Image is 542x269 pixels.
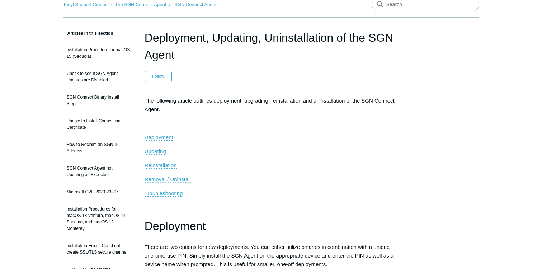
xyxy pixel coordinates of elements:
[63,2,108,7] li: Todyl Support Center
[145,220,206,232] span: Deployment
[145,71,172,82] button: Follow Article
[145,148,166,155] a: Updating
[63,2,107,7] a: Todyl Support Center
[63,114,134,134] a: Unable to Install Connection Certificate
[63,202,134,235] a: Installation Procedures for macOS 13 Ventura, macOS 14 Sonoma, and macOS 12 Monterey
[145,162,177,169] a: Reinstallation
[168,2,216,7] li: SGN Connect Agent
[145,190,183,197] a: Troubleshooting
[63,185,134,199] a: Microsoft CVE-2023-23397
[145,176,191,183] a: Removal / Uninstall
[63,43,134,63] a: Installation Procedure for macOS 15 (Sequoia)
[63,138,134,158] a: How to Reclaim an SGN IP Address
[63,90,134,110] a: SGN Connect Binary Install Steps
[63,161,134,181] a: SGN Connect Agent not Updating as Expected
[145,134,173,141] a: Deployment
[63,67,134,87] a: Check to see if SGN Agent Updates are Disabled
[145,98,395,112] span: The following article outlines deployment, upgrading, reinstallation and uninstallation of the SG...
[108,2,168,7] li: The SGN Connect Agent
[145,244,394,267] span: There are two options for new deployments. You can either utilize binaries in combination with a ...
[145,29,398,63] h1: Deployment, Updating, Uninstallation of the SGN Agent
[145,134,173,140] span: Deployment
[174,2,216,7] a: SGN Connect Agent
[63,239,134,259] a: Installation Error - Could not create SSL/TLS secure channel
[63,31,113,36] span: Articles in this section
[145,148,166,154] span: Updating
[115,2,166,7] a: The SGN Connect Agent
[145,162,177,168] span: Reinstallation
